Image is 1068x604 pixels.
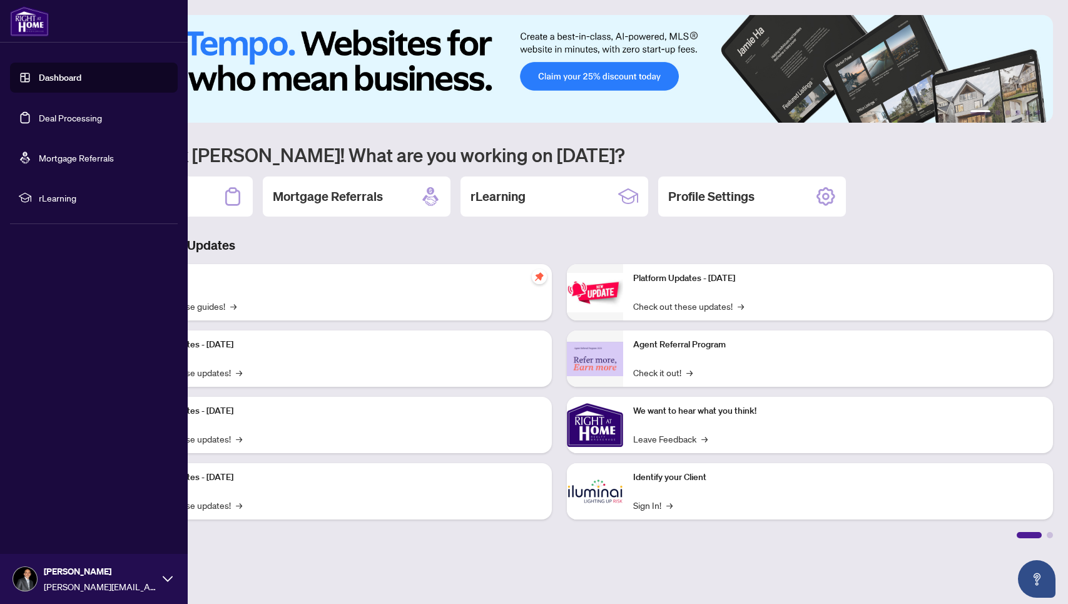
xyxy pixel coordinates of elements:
img: Profile Icon [13,567,37,591]
span: → [236,366,242,379]
img: logo [10,6,49,36]
p: Platform Updates - [DATE] [131,338,542,352]
span: → [666,498,673,512]
span: [PERSON_NAME][EMAIL_ADDRESS][DOMAIN_NAME] [44,580,156,593]
img: Slide 0 [65,15,1053,123]
span: pushpin [532,269,547,284]
button: 1 [970,110,990,115]
a: Sign In!→ [633,498,673,512]
button: 4 [1015,110,1020,115]
span: → [701,432,708,446]
a: Deal Processing [39,112,102,123]
a: Dashboard [39,72,81,83]
img: Identify your Client [567,463,623,520]
h2: rLearning [470,188,526,205]
p: We want to hear what you think! [633,404,1044,418]
span: → [236,432,242,446]
button: 5 [1025,110,1030,115]
p: Platform Updates - [DATE] [131,471,542,484]
img: Platform Updates - June 23, 2025 [567,273,623,312]
img: Agent Referral Program [567,342,623,376]
a: Check out these updates!→ [633,299,744,313]
span: [PERSON_NAME] [44,565,156,578]
a: Leave Feedback→ [633,432,708,446]
span: → [236,498,242,512]
p: Agent Referral Program [633,338,1044,352]
h2: Profile Settings [668,188,755,205]
button: 3 [1005,110,1010,115]
p: Platform Updates - [DATE] [633,272,1044,285]
span: → [738,299,744,313]
button: 2 [995,110,1000,115]
span: → [230,299,236,313]
p: Self-Help [131,272,542,285]
button: Open asap [1018,560,1055,598]
span: rLearning [39,191,169,205]
span: → [686,366,693,379]
h3: Brokerage & Industry Updates [65,237,1053,254]
p: Platform Updates - [DATE] [131,404,542,418]
h2: Mortgage Referrals [273,188,383,205]
a: Mortgage Referrals [39,152,114,163]
p: Identify your Client [633,471,1044,484]
img: We want to hear what you think! [567,397,623,453]
button: 6 [1035,110,1040,115]
h1: Welcome back [PERSON_NAME]! What are you working on [DATE]? [65,143,1053,166]
a: Check it out!→ [633,366,693,379]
